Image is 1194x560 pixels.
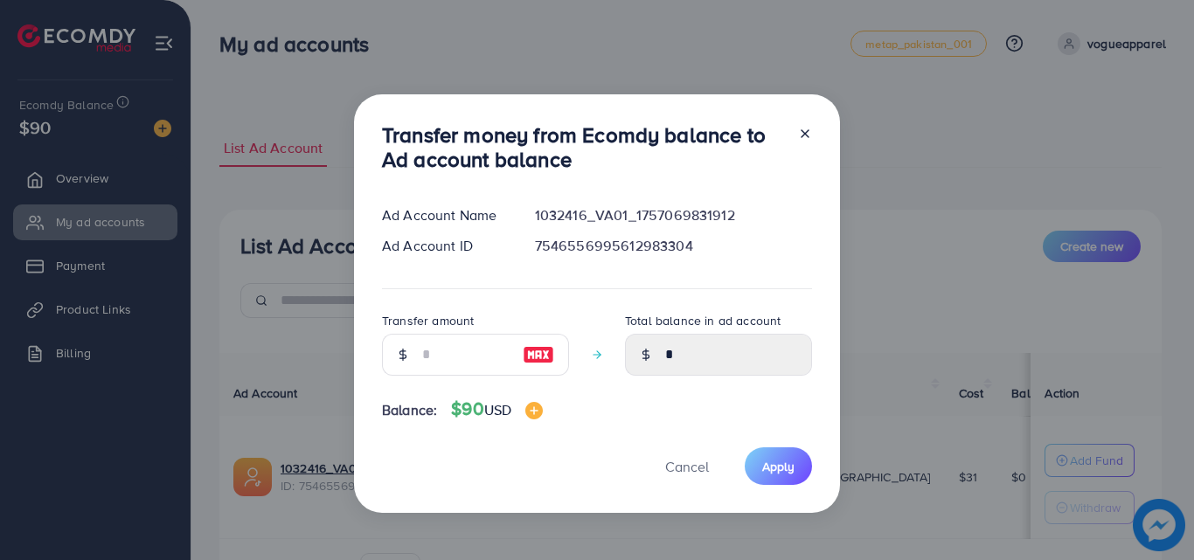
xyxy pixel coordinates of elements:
span: Balance: [382,400,437,420]
span: Cancel [665,457,709,476]
button: Apply [745,447,812,485]
span: USD [484,400,511,419]
span: Apply [762,458,795,475]
button: Cancel [643,447,731,485]
label: Total balance in ad account [625,312,781,329]
div: 1032416_VA01_1757069831912 [521,205,826,225]
img: image [525,402,543,419]
img: image [523,344,554,365]
h3: Transfer money from Ecomdy balance to Ad account balance [382,122,784,173]
h4: $90 [451,398,543,420]
div: Ad Account ID [368,236,521,256]
label: Transfer amount [382,312,474,329]
div: 7546556995612983304 [521,236,826,256]
div: Ad Account Name [368,205,521,225]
